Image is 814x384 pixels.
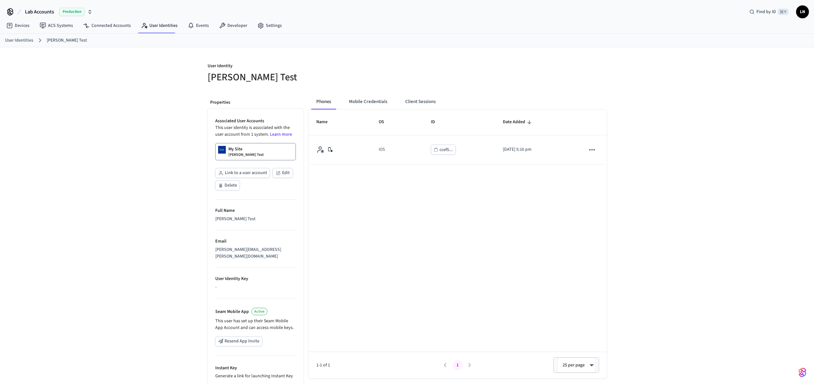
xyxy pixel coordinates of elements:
div: [PERSON_NAME] Test [215,216,296,222]
a: Devices [1,20,35,31]
img: SeamLogoGradient.69752ec5.svg [799,367,806,378]
span: Production [59,8,85,16]
nav: pagination navigation [439,360,476,370]
button: LN [796,5,809,18]
p: Email [215,238,296,245]
a: User Identities [5,37,33,44]
div: Find by ID⌘ K [744,6,794,18]
a: Settings [252,20,287,31]
span: Find by ID [756,9,776,15]
div: 25 per page [557,357,595,373]
p: User Identity [208,63,403,71]
a: User Identities [136,20,183,31]
button: Edit [273,168,293,178]
button: Link to a user account [215,168,270,178]
a: Developer [214,20,252,31]
div: [PERSON_NAME][EMAIL_ADDRESS][PERSON_NAME][DOMAIN_NAME] [215,246,296,260]
span: Active [254,309,265,314]
p: Full Name [215,207,296,214]
span: 1-1 of 1 [316,362,439,369]
button: Phones [311,94,336,109]
p: Seam Mobile App [215,308,249,315]
button: Delete [215,180,240,190]
p: User Identity Key [215,276,296,282]
p: Associated User Accounts [215,118,296,124]
p: My Site [228,146,242,152]
button: page 1 [453,360,463,370]
span: ⌘ K [778,9,788,15]
div: - [215,284,296,291]
div: iOS [379,146,385,153]
span: Date Added [503,117,533,127]
span: Lab Accounts [25,8,54,16]
span: Name [316,117,336,127]
a: Learn more [270,131,292,138]
table: sticky table [309,109,607,164]
a: Connected Accounts [78,20,136,31]
span: OS [379,117,392,127]
p: Generate a link for launching Instant Key [215,373,296,380]
p: [DATE] 5:16 pm [503,146,570,153]
p: Instant Key [215,365,296,372]
div: ccef5... [439,146,453,154]
button: Mobile Credentials [344,94,392,109]
a: Events [183,20,214,31]
a: [PERSON_NAME] Test [47,37,87,44]
button: Resend App Invite [215,336,262,346]
button: ccef5... [431,145,456,155]
p: [PERSON_NAME] Test [228,152,264,157]
a: My Site[PERSON_NAME] Test [215,143,296,160]
button: Client Sessions [400,94,441,109]
p: This user has set up their Seam Mobile App Account and can access mobile keys. [215,318,296,331]
span: ID [431,117,443,127]
p: Properties [210,99,301,106]
a: ACS Systems [35,20,78,31]
span: LN [797,6,808,18]
p: This user identity is associated with the user account from 1 system. [215,124,296,138]
h5: [PERSON_NAME] Test [208,71,403,84]
img: Dormakaba Community Site Logo [218,146,226,154]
